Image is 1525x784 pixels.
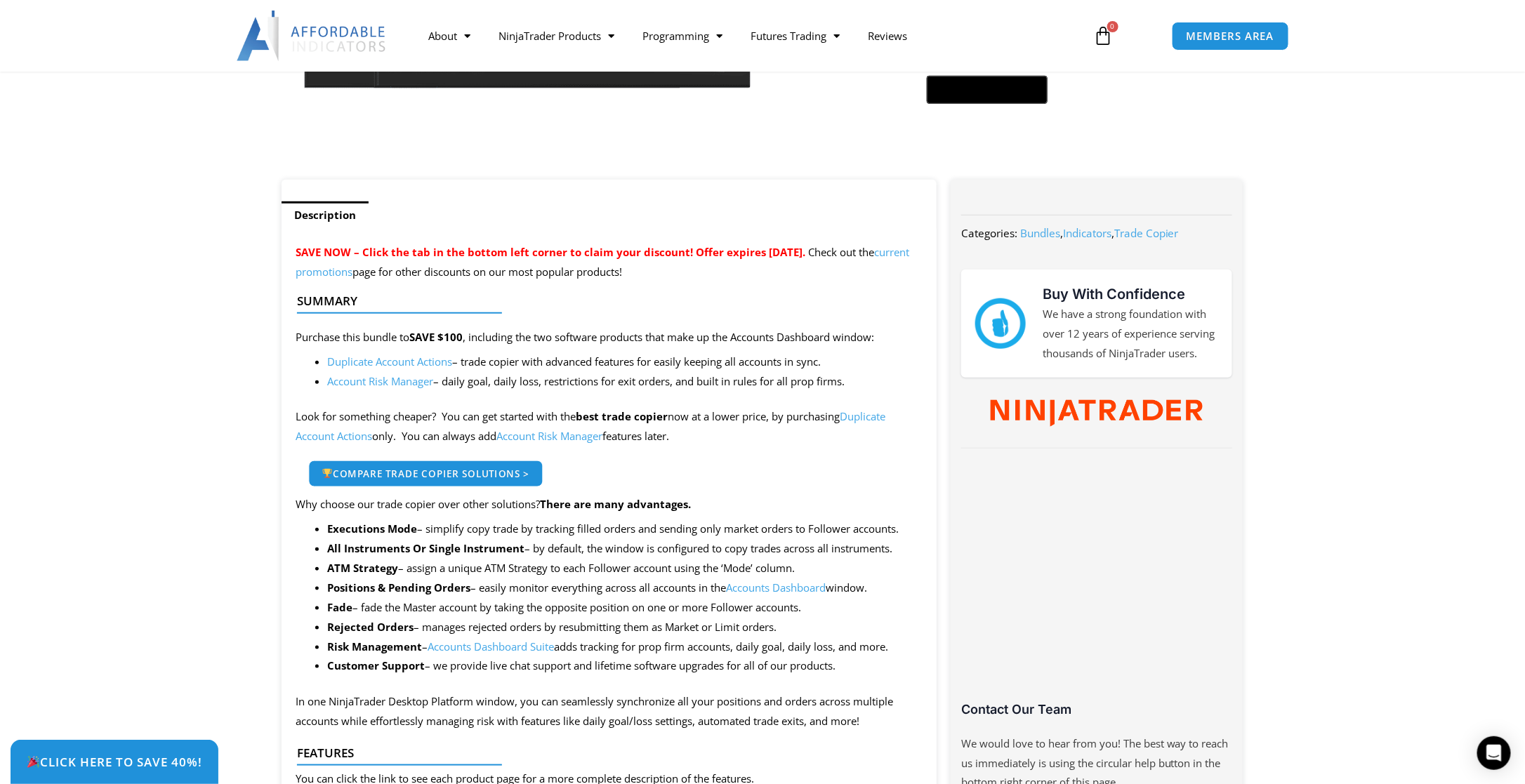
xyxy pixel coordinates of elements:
a: Accounts Dashboard Suite [428,639,554,653]
b: Risk Management [327,639,422,653]
img: 🏆 [322,468,332,478]
p: Look for something cheaper? You can get started with the now at a lower price, by purchasing only... [296,407,923,446]
a: 0 [1073,15,1135,56]
p: Check out the page for other discounts on our most popular products! [296,243,923,282]
strong: Customer Support [327,658,425,672]
b: Rejected Orders [327,620,414,634]
p: In one NinjaTrader Desktop Platform window, you can seamlessly synchronize all your positions and... [296,692,923,731]
strong: All Instruments Or Single Instrument [327,541,524,555]
b: ATM Strategy [327,561,398,575]
li: – trade copier with advanced features for easily keeping all accounts in sync. [327,352,923,372]
a: MEMBERS AREA [1172,22,1289,51]
img: NinjaTrader Wordmark color RGB | Affordable Indicators – NinjaTrader [991,400,1202,427]
strong: Positions & Pending Orders [327,580,470,594]
a: Account Risk Manager [327,374,433,388]
a: Trade Copier [1114,226,1179,240]
li: – daily goal, daily loss, restrictions for exit orders, and built in rules for all prop firms. [327,372,923,392]
div: Open Intercom Messenger [1477,736,1511,770]
li: – manages rejected orders by resubmitting them as Market or Limit orders. [327,618,923,637]
img: 🎉 [27,756,39,768]
p: Why choose our trade copier over other solutions? [296,495,923,514]
iframe: Customer reviews powered by Trustpilot [961,466,1232,712]
a: 🎉Click Here to save 40%! [11,740,218,784]
button: Buy with GPay [927,76,1048,104]
a: NinjaTrader Products [484,20,628,52]
strong: SAVE $100 [409,330,463,344]
a: Bundles [1020,226,1060,240]
h4: Summary [297,294,910,308]
span: MEMBERS AREA [1187,31,1274,41]
span: Categories: [961,226,1017,240]
a: About [414,20,484,52]
a: Account Risk Manager [496,429,602,443]
img: LogoAI | Affordable Indicators – NinjaTrader [237,11,388,61]
li: – easily monitor everything across all accounts in the window. [327,578,923,598]
a: Futures Trading [737,20,854,52]
iframe: PayPal Message 1 [805,113,1215,125]
span: Compare Trade Copier Solutions > [322,468,529,478]
a: Description [282,201,369,229]
strong: Fade [327,600,352,614]
h3: Buy With Confidence [1043,284,1218,305]
a: Programming [628,20,737,52]
p: Purchase this bundle to , including the two software products that make up the Accounts Dashboard... [296,328,923,347]
img: mark thumbs good 43913 | Affordable Indicators – NinjaTrader [975,298,1026,349]
span: Click Here to save 40%! [27,756,202,768]
a: 🏆Compare Trade Copier Solutions > [309,460,543,486]
strong: best trade copier [576,409,668,423]
strong: Executions Mode [327,521,417,536]
li: – by default, the window is configured to copy trades across all instruments. [327,539,923,559]
li: – we provide live chat support and lifetime software upgrades for all of our products. [327,656,923,676]
h3: Contact Our Team [961,701,1232,717]
a: Reviews [854,20,921,52]
li: – assign a unique ATM Strategy to each Follower account using the ‘Mode’ column. [327,559,923,578]
p: We have a strong foundation with over 12 years of experience serving thousands of NinjaTrader users. [1043,305,1218,364]
li: – adds tracking for prop firm accounts, daily goal, daily loss, and more. [327,637,923,657]
span: , , [1020,226,1179,240]
nav: Menu [414,20,1077,52]
a: Accounts Dashboard [726,580,826,594]
span: 0 [1107,21,1118,32]
span: SAVE NOW – Click the tab in the bottom left corner to claim your discount! Offer expires [DATE]. [296,245,805,259]
a: Indicators [1063,226,1111,240]
strong: There are many advantages. [540,497,691,511]
a: Duplicate Account Actions [327,354,452,368]
li: – simplify copy trade by tracking filled orders and sending only market orders to Follower accounts. [327,519,923,539]
li: – fade the Master account by taking the opposite position on one or more Follower accounts. [327,598,923,618]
